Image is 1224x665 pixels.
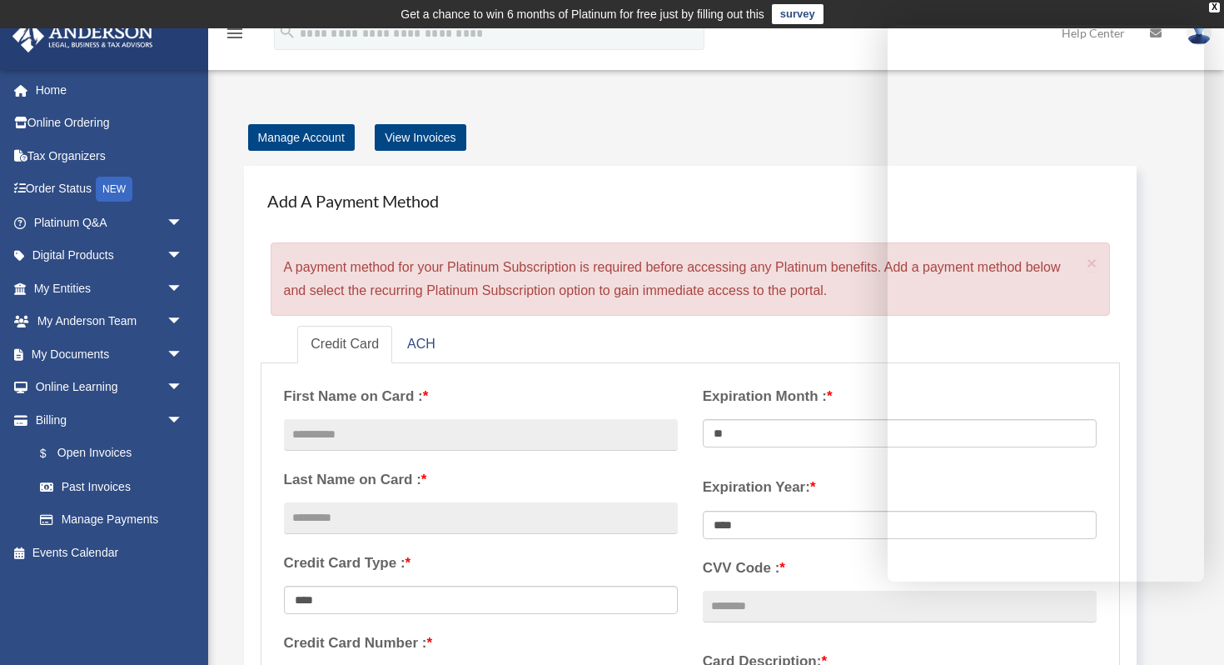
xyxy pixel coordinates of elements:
[271,242,1111,316] div: A payment method for your Platinum Subscription is required before accessing any Platinum benefit...
[772,4,823,24] a: survey
[284,384,678,409] label: First Name on Card :
[12,337,208,371] a: My Documentsarrow_drop_down
[703,475,1097,500] label: Expiration Year:
[12,536,208,569] a: Events Calendar
[401,4,764,24] div: Get a chance to win 6 months of Platinum for free just by filling out this
[12,107,208,140] a: Online Ordering
[167,272,200,306] span: arrow_drop_down
[12,305,208,338] a: My Anderson Teamarrow_drop_down
[12,239,208,272] a: Digital Productsarrow_drop_down
[284,467,678,492] label: Last Name on Card :
[225,29,245,43] a: menu
[12,139,208,172] a: Tax Organizers
[12,403,208,437] a: Billingarrow_drop_down
[167,305,200,339] span: arrow_drop_down
[167,403,200,437] span: arrow_drop_down
[261,182,1121,219] h4: Add A Payment Method
[7,20,158,52] img: Anderson Advisors Platinum Portal
[23,503,200,537] a: Manage Payments
[167,239,200,273] span: arrow_drop_down
[284,551,678,576] label: Credit Card Type :
[394,326,449,363] a: ACH
[167,371,200,405] span: arrow_drop_down
[703,556,1097,581] label: CVV Code :
[23,470,208,503] a: Past Invoices
[703,384,1097,409] label: Expiration Month :
[167,206,200,240] span: arrow_drop_down
[12,206,208,239] a: Platinum Q&Aarrow_drop_down
[375,124,465,151] a: View Invoices
[49,443,57,464] span: $
[96,177,132,202] div: NEW
[23,437,208,471] a: $Open Invoices
[12,73,208,107] a: Home
[12,272,208,305] a: My Entitiesarrow_drop_down
[284,631,678,656] label: Credit Card Number :
[167,337,200,372] span: arrow_drop_down
[1209,2,1220,12] div: close
[297,326,392,363] a: Credit Card
[248,124,355,151] a: Manage Account
[12,371,208,404] a: Online Learningarrow_drop_down
[12,172,208,207] a: Order StatusNEW
[225,23,245,43] i: menu
[888,25,1204,582] iframe: To enrich screen reader interactions, please activate Accessibility in Grammarly extension settings
[278,22,296,41] i: search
